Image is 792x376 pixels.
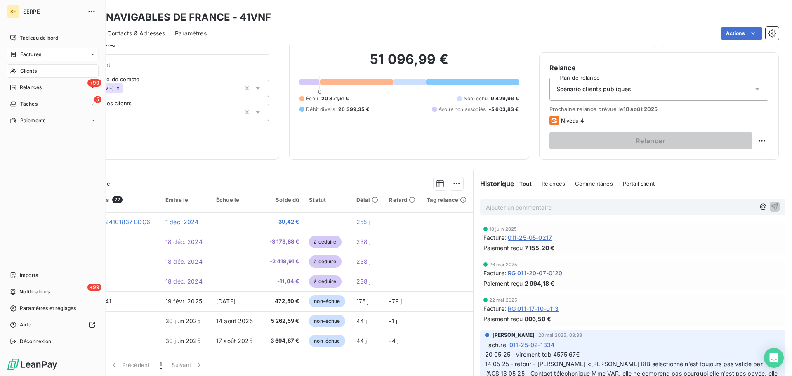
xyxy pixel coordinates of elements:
span: 7 155,20 € [525,244,555,252]
span: Contacts & Adresses [107,29,165,38]
span: 238 j [356,238,371,245]
span: Paiement reçu [483,279,523,288]
a: 5Tâches [7,97,99,111]
span: 17 août 2025 [216,337,252,344]
div: Pièces comptables [58,196,156,203]
span: 18 août 2025 [623,106,658,112]
span: 5 [94,96,101,103]
span: Relances [20,84,42,91]
span: à déduire [309,275,341,288]
a: +99Relances [7,81,99,94]
button: Relancer [549,132,752,149]
span: Paiement reçu [483,244,523,252]
span: Débit divers [306,106,335,113]
span: 10 juin 2025 [489,227,517,232]
span: [PERSON_NAME] [493,331,535,339]
span: 44 j [356,337,367,344]
button: Précédent [105,356,155,374]
span: +99 [87,284,101,291]
span: Avoirs non associés [438,106,486,113]
span: Imports [20,272,38,279]
span: Tâches [20,100,38,108]
span: Niveau 4 [561,117,584,124]
h3: VOIES NAVIGABLES DE FRANCE - 41VNF [73,10,271,25]
span: Paramètres [175,29,207,38]
span: 472,50 € [267,297,299,305]
span: 175 j [356,298,369,305]
span: 238 j [356,258,371,265]
span: à déduire [309,255,341,268]
span: 806,50 € [525,315,551,323]
span: +99 [87,79,101,87]
a: Factures [7,48,99,61]
span: non-échue [309,295,345,307]
a: Paramètres et réglages [7,302,99,315]
span: 1 déc. 2024 [165,218,199,225]
span: non-échue [309,315,345,327]
span: Commentaires [575,180,613,187]
span: Facture : [485,341,508,349]
a: Paiements [7,114,99,127]
span: 011-25-02-1334 [509,341,554,349]
span: 2 994,18 € [525,279,555,288]
span: à déduire [309,236,341,248]
span: RG 011-20-07-0120 [508,269,563,277]
span: 26 mai 2025 [489,262,518,267]
span: 20 871,51 € [321,95,349,102]
span: 1 [160,361,162,369]
span: Relances [542,180,565,187]
span: 20 mai 2025, 08:38 [538,333,582,338]
span: Non-échu [464,95,488,102]
span: -1 j [389,317,397,324]
a: Imports [7,269,99,282]
span: 39,42 € [267,218,299,226]
div: Échue le [216,196,257,203]
span: Déconnexion [20,338,52,345]
span: 0 [318,88,321,95]
span: Tout [519,180,532,187]
span: SERPE [23,8,82,15]
div: Retard [389,196,416,203]
span: [DATE] [216,298,236,305]
h2: 51 096,99 € [299,51,519,76]
span: 30 juin 2025 [165,317,200,324]
span: Scénario clients publiques [556,85,632,93]
span: -11,04 € [267,277,299,286]
span: Paiements [20,117,45,124]
input: Ajouter une valeur [105,109,111,116]
span: Notifications [19,288,50,296]
span: 3 694,87 € [267,337,299,345]
span: 22 [112,196,122,203]
span: RG 011-17-10-0113 [508,304,559,313]
span: non-échue [309,335,345,347]
span: Paiement reçu [483,315,523,323]
span: 30 juin 2025 [165,337,200,344]
h6: Historique [474,179,515,189]
span: -3 173,88 € [267,238,299,246]
span: 19 févr. 2025 [165,298,202,305]
a: Clients [7,64,99,78]
div: Solde dû [267,196,299,203]
span: -79 j [389,298,402,305]
span: 18 déc. 2024 [165,258,203,265]
button: 1 [155,356,167,374]
span: -5 603,83 € [489,106,519,113]
span: Aide [20,321,31,329]
button: Actions [721,27,762,40]
span: Échu [306,95,318,102]
span: -4 j [389,337,398,344]
span: 255 j [356,218,370,225]
span: Facture : [483,269,506,277]
span: 44 j [356,317,367,324]
h6: Relance [549,63,768,73]
span: -2 418,91 € [267,258,299,266]
img: Logo LeanPay [7,358,58,371]
div: Délai [356,196,379,203]
span: 18 déc. 2024 [165,278,203,285]
span: 5 262,59 € [267,317,299,325]
div: SE [7,5,20,18]
span: Factures [20,51,41,58]
div: Statut [309,196,346,203]
span: 9 429,96 € [491,95,519,102]
button: Suivant [167,356,208,374]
